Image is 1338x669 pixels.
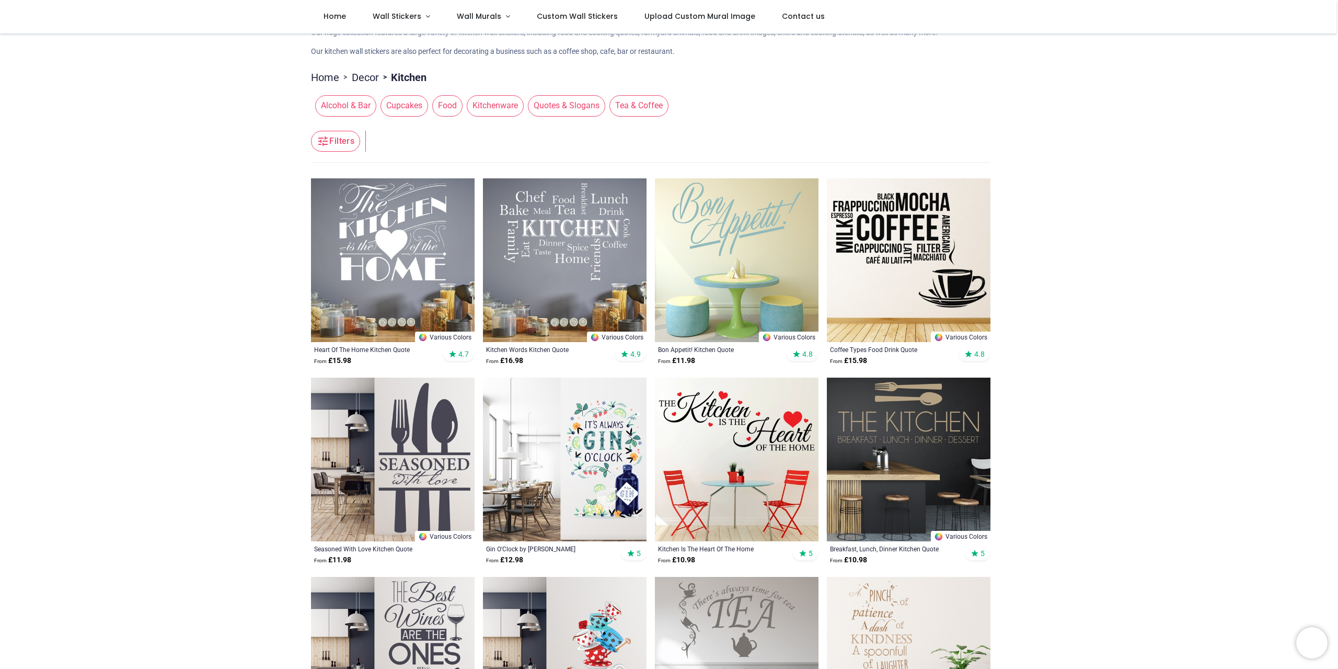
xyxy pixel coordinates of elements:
a: Various Colors [415,531,475,541]
strong: £ 10.98 [658,555,695,565]
button: Filters [311,131,360,152]
span: Upload Custom Mural Image [644,11,755,21]
img: Seasoned With Love Kitchen Quote Wall Sticker - Mod9 [311,378,475,541]
a: Various Colors [931,332,990,342]
img: Heart Of The Home Kitchen Quote Wall Sticker [311,178,475,342]
button: Kitchenware [463,95,524,116]
span: From [658,358,671,364]
span: Contact us [782,11,825,21]
strong: £ 10.98 [830,555,867,565]
span: 4.8 [974,349,985,359]
a: Various Colors [931,531,990,541]
img: Color Wheel [934,333,943,342]
a: Various Colors [587,332,647,342]
span: Wall Murals [457,11,501,21]
span: Custom Wall Stickers [537,11,618,21]
span: From [486,558,499,563]
a: Various Colors [759,332,818,342]
button: Food [428,95,463,116]
img: Color Wheel [418,532,428,541]
span: 5 [981,549,985,558]
a: Kitchen Is The Heart Of The Home [658,545,784,553]
img: Color Wheel [762,333,771,342]
span: 4.9 [630,349,641,359]
span: 5 [809,549,813,558]
a: Bon Appetit! Kitchen Quote [658,345,784,354]
img: Bon Appetit! Kitchen Quote Wall Sticker - Mod5 [655,178,818,342]
span: From [658,558,671,563]
span: From [830,558,843,563]
span: 4.8 [802,349,813,359]
img: Color Wheel [934,532,943,541]
span: From [314,558,327,563]
span: Cupcakes [380,95,428,116]
strong: £ 11.98 [314,555,351,565]
strong: £ 15.98 [314,356,351,366]
a: Gin O'Clock by [PERSON_NAME] [486,545,612,553]
button: Quotes & Slogans [524,95,605,116]
a: Home [311,70,339,85]
span: 5 [637,549,641,558]
img: Kitchen Is The Heart Of The Home Wall Sticker [655,378,818,541]
button: Cupcakes [376,95,428,116]
a: Various Colors [415,332,475,342]
span: From [486,358,499,364]
span: > [339,72,352,83]
a: Kitchen Words Kitchen Quote [486,345,612,354]
strong: £ 15.98 [830,356,867,366]
span: Quotes & Slogans [528,95,605,116]
span: From [314,358,327,364]
span: Wall Stickers [373,11,421,21]
img: Coffee Types Food Drink Quote Wall Sticker [827,178,990,342]
span: Alcohol & Bar [315,95,376,116]
a: Seasoned With Love Kitchen Quote [314,545,440,553]
span: 4.7 [458,349,469,359]
li: Kitchen [379,70,426,85]
span: Home [324,11,346,21]
a: Decor [352,70,379,85]
strong: £ 12.98 [486,555,523,565]
img: Gin O'Clock Wall Sticker by Angela Spurgeon [483,378,647,541]
a: Coffee Types Food Drink Quote [830,345,956,354]
p: Our kitchen wall stickers are also perfect for decorating a business such as a coffee shop, cafe,... [311,47,1027,57]
span: Tea & Coffee [609,95,668,116]
span: > [379,72,391,83]
span: From [830,358,843,364]
img: Kitchen Words Kitchen Quote Wall Sticker [483,178,647,342]
a: Breakfast, Lunch, Dinner Kitchen Quote [830,545,956,553]
button: Tea & Coffee [605,95,668,116]
img: Color Wheel [590,333,599,342]
img: Color Wheel [418,333,428,342]
button: Alcohol & Bar [311,95,376,116]
iframe: Brevo live chat [1296,627,1328,659]
span: Kitchenware [467,95,524,116]
strong: £ 16.98 [486,356,523,366]
span: Food [432,95,463,116]
strong: £ 11.98 [658,356,695,366]
img: Breakfast, Lunch, Dinner Kitchen Quote Wall Sticker [827,378,990,541]
a: Heart Of The Home Kitchen Quote [314,345,440,354]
